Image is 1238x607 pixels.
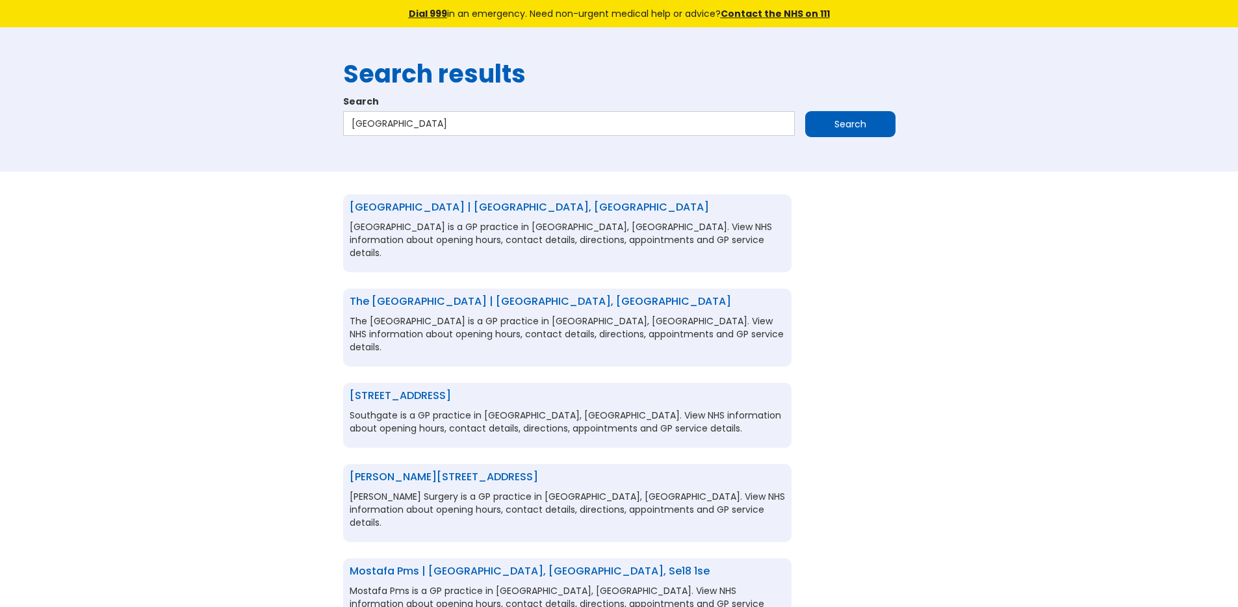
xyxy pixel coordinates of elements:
[320,6,918,21] div: in an emergency. Need non-urgent medical help or advice?
[350,294,731,309] a: The [GEOGRAPHIC_DATA] | [GEOGRAPHIC_DATA], [GEOGRAPHIC_DATA]
[343,60,896,88] h1: Search results
[343,95,896,108] label: Search
[343,111,795,136] input: Search…
[805,111,896,137] input: Search
[350,490,785,529] p: [PERSON_NAME] Surgery is a GP practice in [GEOGRAPHIC_DATA], [GEOGRAPHIC_DATA]. View NHS informat...
[350,563,710,578] a: Mostafa Pms | [GEOGRAPHIC_DATA], [GEOGRAPHIC_DATA], se18 1se
[350,409,785,435] p: Southgate is a GP practice in [GEOGRAPHIC_DATA], [GEOGRAPHIC_DATA]. View NHS information about op...
[721,7,830,20] a: Contact the NHS on 111
[350,388,451,403] a: [STREET_ADDRESS]
[350,315,785,354] p: The [GEOGRAPHIC_DATA] is a GP practice in [GEOGRAPHIC_DATA], [GEOGRAPHIC_DATA]. View NHS informat...
[350,469,538,484] a: [PERSON_NAME][STREET_ADDRESS]
[350,200,709,214] a: [GEOGRAPHIC_DATA] | [GEOGRAPHIC_DATA], [GEOGRAPHIC_DATA]
[409,7,447,20] a: Dial 999
[350,220,785,259] p: [GEOGRAPHIC_DATA] is a GP practice in [GEOGRAPHIC_DATA], [GEOGRAPHIC_DATA]. View NHS information ...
